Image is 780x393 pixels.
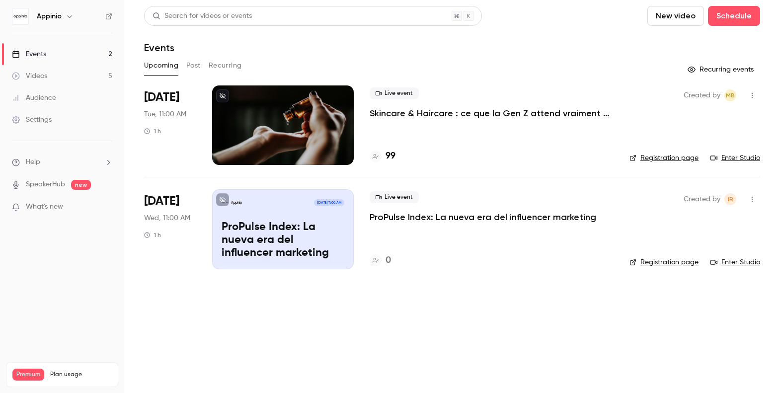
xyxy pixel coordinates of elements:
[728,193,733,205] span: IR
[710,257,760,267] a: Enter Studio
[708,6,760,26] button: Schedule
[144,189,196,269] div: Sep 17 Wed, 11:00 AM (Europe/Madrid)
[222,221,344,259] p: ProPulse Index: La nueva era del influencer marketing
[50,371,112,379] span: Plan usage
[12,49,46,59] div: Events
[186,58,201,74] button: Past
[684,89,720,101] span: Created by
[12,157,112,167] li: help-dropdown-opener
[144,89,179,105] span: [DATE]
[726,89,735,101] span: MB
[370,211,596,223] a: ProPulse Index: La nueva era del influencer marketing
[386,254,391,267] h4: 0
[231,200,242,205] p: Appinio
[647,6,704,26] button: New video
[370,150,395,163] a: 99
[629,153,699,163] a: Registration page
[370,107,614,119] a: Skincare & Haircare : ce que la Gen Z attend vraiment des marques
[26,202,63,212] span: What's new
[684,193,720,205] span: Created by
[144,193,179,209] span: [DATE]
[370,87,419,99] span: Live event
[144,231,161,239] div: 1 h
[212,189,354,269] a: ProPulse Index: La nueva era del influencer marketingAppinio[DATE] 11:00 AMProPulse Index: La nue...
[144,213,190,223] span: Wed, 11:00 AM
[370,254,391,267] a: 0
[12,369,44,381] span: Premium
[209,58,242,74] button: Recurring
[153,11,252,21] div: Search for videos or events
[724,89,736,101] span: Margot Bres
[100,203,112,212] iframe: Noticeable Trigger
[12,71,47,81] div: Videos
[71,180,91,190] span: new
[683,62,760,78] button: Recurring events
[724,193,736,205] span: Isabella Rentería Berrospe
[12,8,28,24] img: Appinio
[144,109,186,119] span: Tue, 11:00 AM
[12,115,52,125] div: Settings
[370,191,419,203] span: Live event
[12,93,56,103] div: Audience
[710,153,760,163] a: Enter Studio
[629,257,699,267] a: Registration page
[144,85,196,165] div: Sep 9 Tue, 11:00 AM (Europe/Paris)
[386,150,395,163] h4: 99
[314,199,344,206] span: [DATE] 11:00 AM
[144,42,174,54] h1: Events
[26,157,40,167] span: Help
[26,179,65,190] a: SpeakerHub
[144,127,161,135] div: 1 h
[144,58,178,74] button: Upcoming
[37,11,62,21] h6: Appinio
